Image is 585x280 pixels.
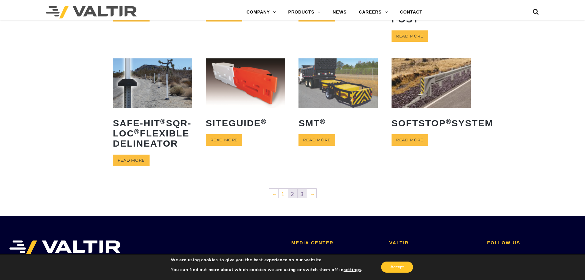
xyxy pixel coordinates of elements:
h2: MEDIA CENTER [291,240,380,246]
img: SoftStop System End Terminal [392,58,471,108]
p: You can find out more about which cookies we are using or switch them off in . [171,267,362,273]
a: VALTIR NEWS [291,253,325,258]
sup: ® [446,118,452,125]
a: 3 [298,189,307,198]
h2: SiteGuide [206,113,285,133]
img: Valtir [46,6,137,18]
h2: VALTIR [389,240,478,246]
sup: ® [160,118,166,125]
a: → [307,189,316,198]
a: 1 [279,189,288,198]
a: Read more about “SoftStop® System” [392,134,428,146]
p: We are using cookies to give you the best experience on our website. [171,257,362,263]
a: SoftStop®System [392,58,471,133]
sup: ® [261,118,267,125]
h2: FOLLOW US [487,240,576,246]
a: Read more about “SiteGuide®” [206,134,242,146]
a: Safe-Hit®SQR-LOC®Flexible Delineator [113,58,192,153]
a: LINKEDIN [487,253,510,258]
h2: SMT [298,113,378,133]
a: Read more about “Safe-Hit® Delineator Post” [392,30,428,42]
button: settings [344,267,361,273]
a: CONTACT [394,6,428,18]
a: Read more about “SMT®” [298,134,335,146]
a: CONTACT US [389,253,421,258]
a: SMT® [298,58,378,133]
button: Accept [381,262,413,273]
sup: ® [320,118,326,125]
a: SiteGuide® [206,58,285,133]
h2: SoftStop System [392,113,471,133]
sup: ® [134,128,140,136]
h2: Safe-Hit SQR-LOC Flexible Delineator [113,113,192,153]
a: Read more about “Safe-Hit® SQR-LOC® Flexible Delineator” [113,155,150,166]
a: NEWS [326,6,353,18]
span: 2 [288,189,297,198]
a: COMPANY [240,6,282,18]
nav: Product Pagination [113,188,472,200]
a: ← [269,189,278,198]
img: VALTIR [9,240,121,256]
a: CAREERS [353,6,394,18]
a: PRODUCTS [282,6,327,18]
